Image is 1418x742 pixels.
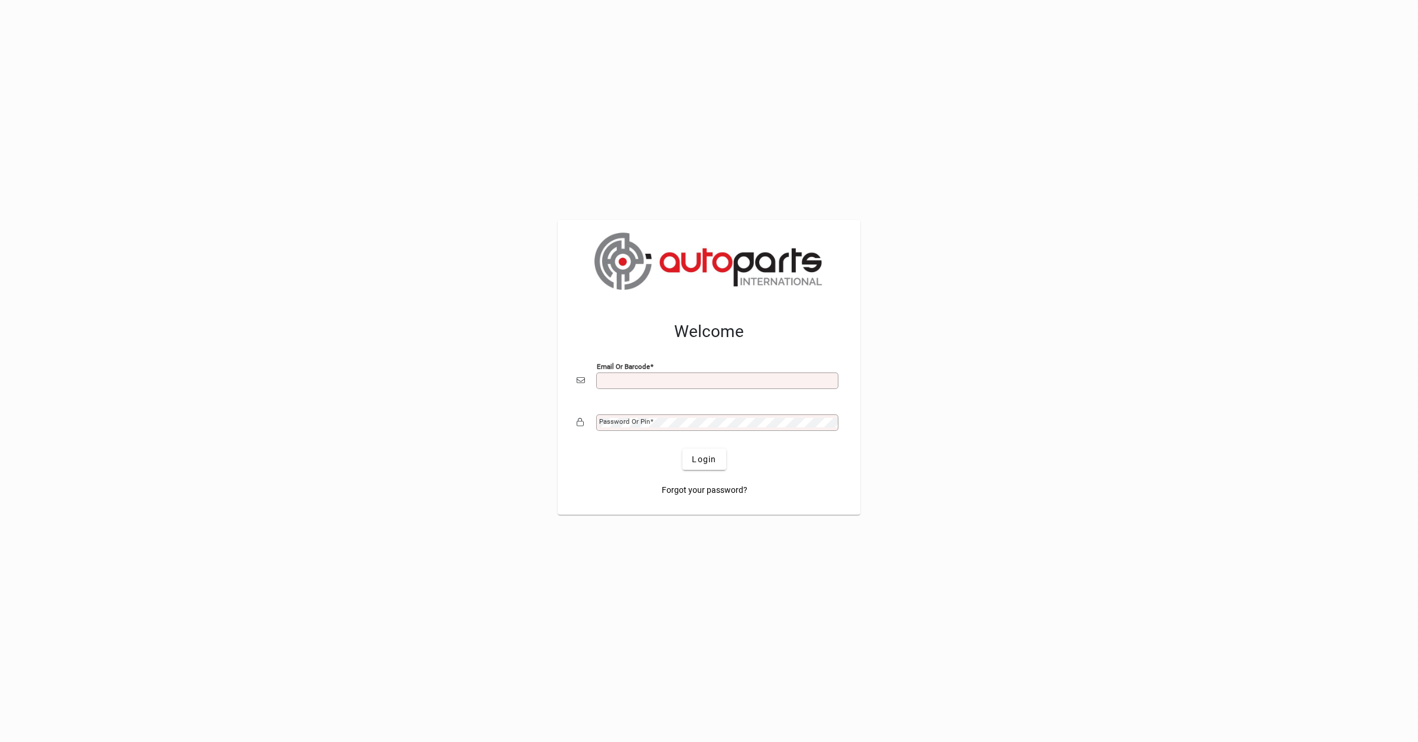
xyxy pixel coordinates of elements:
button: Login [682,449,726,470]
span: Forgot your password? [662,484,747,496]
span: Login [692,453,716,466]
mat-label: Password or Pin [599,417,650,426]
mat-label: Email or Barcode [597,362,650,371]
a: Forgot your password? [657,479,752,501]
h2: Welcome [577,322,841,342]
